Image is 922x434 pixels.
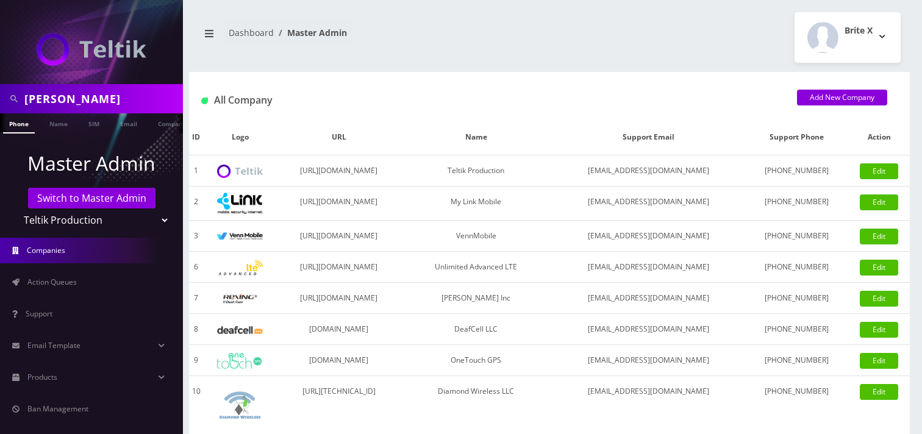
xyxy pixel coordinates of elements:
[198,20,540,55] nav: breadcrumb
[746,155,848,187] td: [PHONE_NUMBER]
[43,113,74,132] a: Name
[277,221,401,252] td: [URL][DOMAIN_NAME]
[277,187,401,221] td: [URL][DOMAIN_NAME]
[217,382,263,428] img: Diamond Wireless LLC
[860,260,898,276] a: Edit
[114,113,143,132] a: Email
[24,87,180,110] input: Search in Company
[795,12,901,63] button: Brite X
[27,404,88,414] span: Ban Management
[551,252,746,283] td: [EMAIL_ADDRESS][DOMAIN_NAME]
[26,308,52,319] span: Support
[189,252,204,283] td: 6
[401,155,551,187] td: Teltik Production
[82,113,105,132] a: SIM
[746,283,848,314] td: [PHONE_NUMBER]
[845,26,873,36] h2: Brite X
[189,283,204,314] td: 7
[401,187,551,221] td: My Link Mobile
[217,193,263,214] img: My Link Mobile
[551,283,746,314] td: [EMAIL_ADDRESS][DOMAIN_NAME]
[217,165,263,179] img: Teltik Production
[860,353,898,369] a: Edit
[746,252,848,283] td: [PHONE_NUMBER]
[746,119,848,155] th: Support Phone
[277,119,401,155] th: URL
[860,163,898,179] a: Edit
[217,353,263,369] img: OneTouch GPS
[401,283,551,314] td: [PERSON_NAME] Inc
[277,283,401,314] td: [URL][DOMAIN_NAME]
[401,345,551,376] td: OneTouch GPS
[551,345,746,376] td: [EMAIL_ADDRESS][DOMAIN_NAME]
[746,345,848,376] td: [PHONE_NUMBER]
[229,27,274,38] a: Dashboard
[551,314,746,345] td: [EMAIL_ADDRESS][DOMAIN_NAME]
[551,221,746,252] td: [EMAIL_ADDRESS][DOMAIN_NAME]
[401,221,551,252] td: VennMobile
[277,155,401,187] td: [URL][DOMAIN_NAME]
[551,187,746,221] td: [EMAIL_ADDRESS][DOMAIN_NAME]
[217,326,263,334] img: DeafCell LLC
[860,194,898,210] a: Edit
[27,245,65,255] span: Companies
[28,188,155,208] a: Switch to Master Admin
[274,26,347,39] li: Master Admin
[746,221,848,252] td: [PHONE_NUMBER]
[860,384,898,400] a: Edit
[797,90,887,105] a: Add New Company
[189,187,204,221] td: 2
[401,252,551,283] td: Unlimited Advanced LTE
[189,155,204,187] td: 1
[189,314,204,345] td: 8
[217,260,263,276] img: Unlimited Advanced LTE
[204,119,277,155] th: Logo
[746,187,848,221] td: [PHONE_NUMBER]
[746,314,848,345] td: [PHONE_NUMBER]
[217,293,263,305] img: Rexing Inc
[860,322,898,338] a: Edit
[189,119,204,155] th: ID
[551,119,746,155] th: Support Email
[401,119,551,155] th: Name
[189,221,204,252] td: 3
[860,291,898,307] a: Edit
[551,155,746,187] td: [EMAIL_ADDRESS][DOMAIN_NAME]
[27,277,77,287] span: Action Queues
[37,33,146,66] img: Teltik Production
[860,229,898,244] a: Edit
[3,113,35,133] a: Phone
[152,113,193,132] a: Company
[848,119,910,155] th: Action
[277,252,401,283] td: [URL][DOMAIN_NAME]
[277,314,401,345] td: [DOMAIN_NAME]
[27,372,57,382] span: Products
[27,340,80,350] span: Email Template
[189,345,204,376] td: 9
[277,345,401,376] td: [DOMAIN_NAME]
[201,98,208,104] img: All Company
[217,232,263,241] img: VennMobile
[201,94,779,106] h1: All Company
[401,314,551,345] td: DeafCell LLC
